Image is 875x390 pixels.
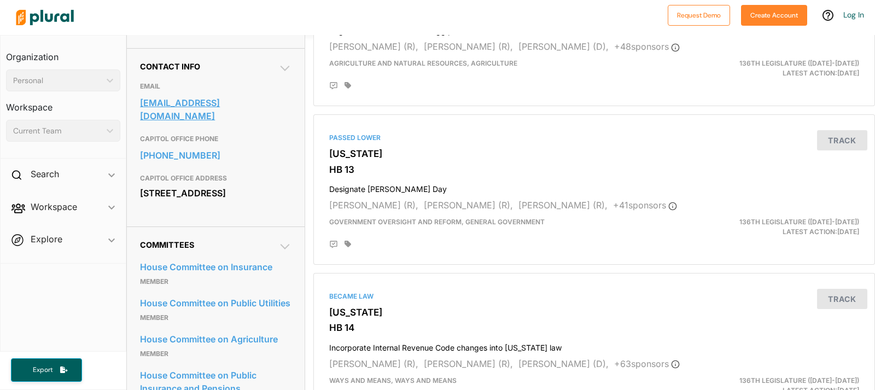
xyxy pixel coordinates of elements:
button: Track [817,130,867,150]
button: Create Account [741,5,807,26]
span: + 63 sponsor s [614,358,680,369]
span: + 41 sponsor s [613,200,677,211]
span: Export [25,365,60,375]
h4: Designate [PERSON_NAME] Day [329,179,859,194]
span: [PERSON_NAME] (R), [329,358,418,369]
span: 136th Legislature ([DATE]-[DATE]) [739,59,859,67]
span: Committees [140,240,194,249]
div: Current Team [13,125,102,137]
span: [PERSON_NAME] (D), [518,41,609,52]
span: [PERSON_NAME] (R), [424,41,513,52]
span: Government Oversight and Reform, General Government [329,218,545,226]
h4: Incorporate Internal Revenue Code changes into [US_STATE] law [329,338,859,353]
a: House Committee on Insurance [140,259,291,275]
span: 136th Legislature ([DATE]-[DATE]) [739,376,859,385]
span: [PERSON_NAME] (R), [424,358,513,369]
h3: [US_STATE] [329,148,859,159]
div: Latest Action: [DATE] [685,217,867,237]
a: Create Account [741,9,807,20]
span: [PERSON_NAME] (R), [329,41,418,52]
p: Member [140,275,291,288]
span: Contact Info [140,62,200,71]
span: [PERSON_NAME] (D), [518,358,609,369]
h3: Workspace [6,91,120,115]
button: Track [817,289,867,309]
div: Latest Action: [DATE] [685,59,867,78]
h3: CAPITOL OFFICE ADDRESS [140,172,291,185]
span: [PERSON_NAME] (R), [329,200,418,211]
a: House Committee on Public Utilities [140,295,291,311]
div: Add Position Statement [329,240,338,249]
div: Passed Lower [329,133,859,143]
span: [PERSON_NAME] (R), [424,200,513,211]
div: [STREET_ADDRESS] [140,185,291,201]
div: Add Position Statement [329,82,338,90]
div: Add tags [345,240,351,248]
h3: HB 14 [329,322,859,333]
span: [PERSON_NAME] (R), [518,200,608,211]
h2: Search [31,168,59,180]
span: 136th Legislature ([DATE]-[DATE]) [739,218,859,226]
h3: HB 13 [329,164,859,175]
a: Log In [843,10,864,20]
a: [PHONE_NUMBER] [140,147,291,164]
div: Personal [13,75,102,86]
span: Ways and Means, Ways and Means [329,376,457,385]
button: Export [11,358,82,382]
h3: CAPITOL OFFICE PHONE [140,132,291,145]
a: Request Demo [668,9,730,20]
a: [EMAIL_ADDRESS][DOMAIN_NAME] [140,95,291,124]
p: Member [140,311,291,324]
a: House Committee on Agriculture [140,331,291,347]
p: Member [140,347,291,360]
h3: Organization [6,41,120,65]
h3: EMAIL [140,80,291,93]
span: + 48 sponsor s [614,41,680,52]
span: Agriculture and Natural Resources, Agriculture [329,59,517,67]
div: Became Law [329,292,859,301]
h3: [US_STATE] [329,307,859,318]
button: Request Demo [668,5,730,26]
div: Add tags [345,82,351,89]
